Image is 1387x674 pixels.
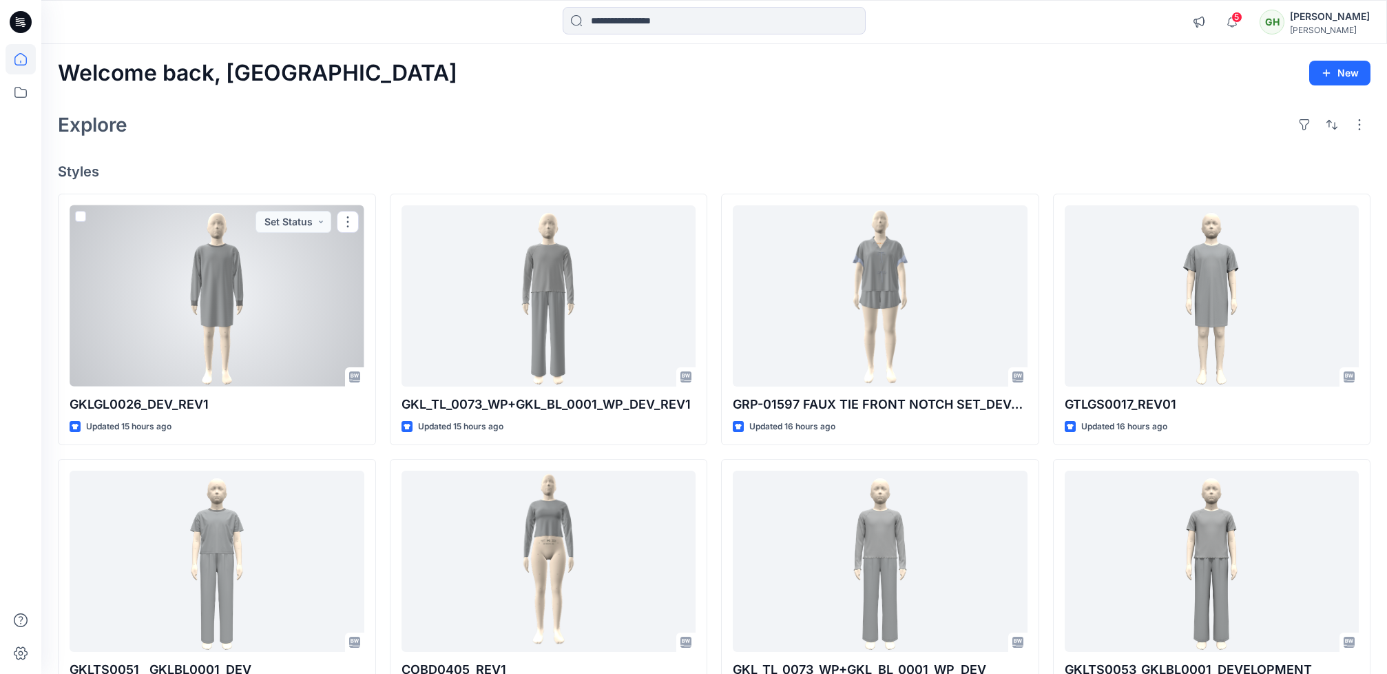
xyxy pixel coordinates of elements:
[401,471,696,652] a: COBD0405_REV1
[70,395,364,414] p: GKLGL0026_DEV_REV1
[58,114,127,136] h2: Explore
[1231,12,1242,23] span: 5
[70,205,364,387] a: GKLGL0026_DEV_REV1
[1065,205,1359,387] a: GTLGS0017_REV01
[401,395,696,414] p: GKL_TL_0073_WP+GKL_BL_0001_WP_DEV_REV1
[58,163,1370,180] h4: Styles
[733,205,1028,387] a: GRP-01597 FAUX TIE FRONT NOTCH SET_DEV_REV4
[418,420,503,434] p: Updated 15 hours ago
[1065,395,1359,414] p: GTLGS0017_REV01
[733,471,1028,652] a: GKL_TL_0073_WP+GKL_BL_0001_WP_DEV
[749,420,835,434] p: Updated 16 hours ago
[86,420,171,434] p: Updated 15 hours ago
[1065,471,1359,652] a: GKLTS0053_GKLBL0001_DEVELOPMENT
[401,205,696,387] a: GKL_TL_0073_WP+GKL_BL_0001_WP_DEV_REV1
[733,395,1028,414] p: GRP-01597 FAUX TIE FRONT NOTCH SET_DEV_REV4
[1081,420,1167,434] p: Updated 16 hours ago
[1290,8,1370,25] div: [PERSON_NAME]
[1309,61,1370,85] button: New
[70,471,364,652] a: GKLTS0051__GKLBL0001_DEV
[58,61,457,86] h2: Welcome back, [GEOGRAPHIC_DATA]
[1290,25,1370,35] div: [PERSON_NAME]
[1260,10,1284,34] div: GH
